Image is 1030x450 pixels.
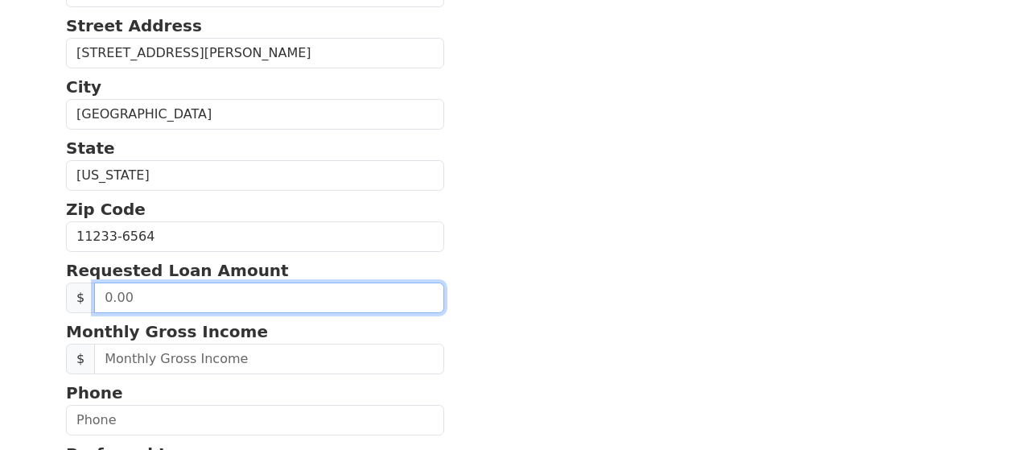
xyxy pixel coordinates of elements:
[66,200,146,219] strong: Zip Code
[66,99,444,130] input: City
[66,283,95,313] span: $
[66,138,115,158] strong: State
[66,38,444,68] input: Street Address
[66,16,202,35] strong: Street Address
[66,77,101,97] strong: City
[94,283,444,313] input: 0.00
[94,344,444,374] input: Monthly Gross Income
[66,320,444,344] p: Monthly Gross Income
[66,344,95,374] span: $
[66,405,444,436] input: Phone
[66,383,122,403] strong: Phone
[66,261,289,280] strong: Requested Loan Amount
[66,221,444,252] input: Zip Code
